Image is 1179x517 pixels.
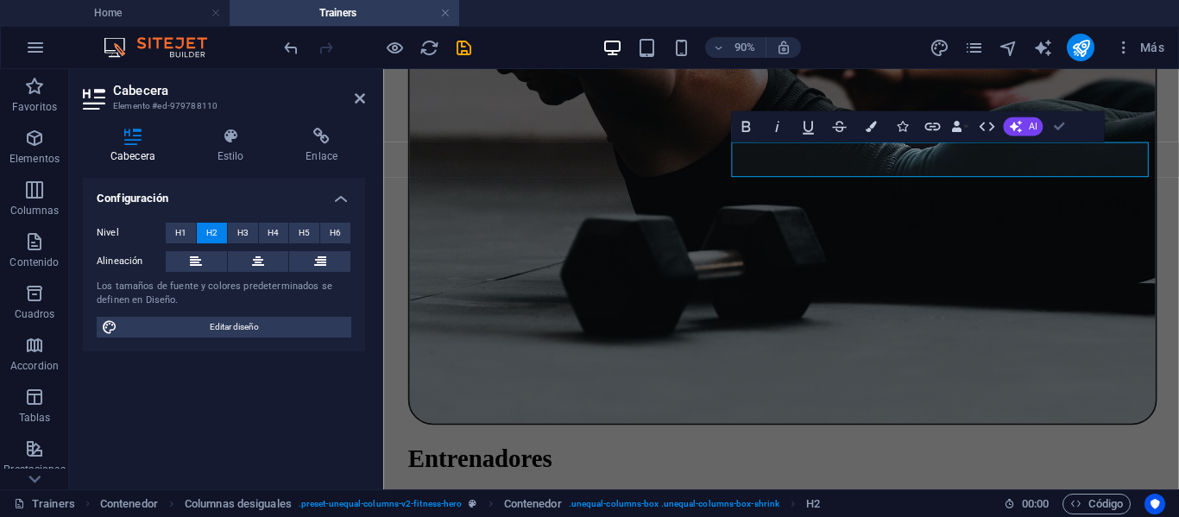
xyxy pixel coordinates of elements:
[83,128,190,164] h4: Cabecera
[384,37,405,58] button: Haz clic para salir del modo de previsualización y seguir editando
[930,38,949,58] i: Diseño (Ctrl+Alt+Y)
[230,3,459,22] h4: Trainers
[825,110,854,142] button: Strikethrough
[929,37,949,58] button: design
[1115,39,1164,56] span: Más
[964,38,984,58] i: Páginas (Ctrl+Alt+S)
[113,83,365,98] h2: Cabecera
[166,223,196,243] button: H1
[197,223,227,243] button: H2
[19,411,51,425] p: Tablas
[1044,110,1074,142] button: Confirm (Ctrl+⏎)
[185,494,292,514] span: Haz clic para seleccionar y doble clic para editar
[281,38,301,58] i: Deshacer: Eliminar elementos (Ctrl+Z)
[1034,497,1037,510] span: :
[794,110,823,142] button: Underline (Ctrl+U)
[999,38,1018,58] i: Navegador
[206,223,218,243] span: H2
[10,359,59,373] p: Accordion
[1108,34,1171,61] button: Más
[419,37,439,58] button: reload
[330,223,341,243] span: H6
[320,223,350,243] button: H6
[10,204,60,218] p: Columnas
[97,223,166,243] label: Nivel
[123,317,346,337] span: Editar diseño
[1062,494,1131,514] button: Código
[763,110,792,142] button: Italic (Ctrl+I)
[100,494,158,514] span: Haz clic para seleccionar y doble clic para editar
[97,251,166,272] label: Alineación
[887,110,917,142] button: Icons
[1032,37,1053,58] button: text_generator
[12,100,57,114] p: Favoritos
[1004,117,1043,136] button: AI
[504,494,562,514] span: Haz clic para seleccionar y doble clic para editar
[190,128,279,164] h4: Estilo
[1028,122,1037,131] span: AI
[806,494,820,514] span: Haz clic para seleccionar y doble clic para editar
[9,255,59,269] p: Contenido
[732,110,761,142] button: Bold (Ctrl+B)
[973,110,1002,142] button: HTML
[3,463,65,476] p: Prestaciones
[289,223,319,243] button: H5
[15,307,55,321] p: Cuadros
[1144,494,1165,514] button: Usercentrics
[237,223,249,243] span: H3
[1033,38,1053,58] i: AI Writer
[998,37,1018,58] button: navigator
[113,98,331,114] h3: Elemento #ed-979788110
[83,178,365,209] h4: Configuración
[1071,38,1091,58] i: Publicar
[268,223,279,243] span: H4
[14,494,75,514] a: Haz clic para cancelar la selección y doble clic para abrir páginas
[97,317,351,337] button: Editar diseño
[278,128,365,164] h4: Enlace
[100,494,820,514] nav: breadcrumb
[949,110,971,142] button: Data Bindings
[705,37,766,58] button: 90%
[299,223,310,243] span: H5
[175,223,186,243] span: H1
[918,110,948,142] button: Link
[259,223,289,243] button: H4
[1022,494,1049,514] span: 00 00
[97,280,351,308] div: Los tamaños de fuente y colores predeterminados se definen en Diseño.
[1004,494,1050,514] h6: Tiempo de la sesión
[963,37,984,58] button: pages
[1070,494,1123,514] span: Código
[99,37,229,58] img: Editor Logo
[569,494,779,514] span: . unequal-columns-box .unequal-columns-box-shrink
[453,37,474,58] button: save
[776,40,791,55] i: Al redimensionar, ajustar el nivel de zoom automáticamente para ajustarse al dispositivo elegido.
[228,223,258,243] button: H3
[454,38,474,58] i: Guardar (Ctrl+S)
[9,152,60,166] p: Elementos
[469,499,476,508] i: Este elemento es un preajuste personalizable
[419,38,439,58] i: Volver a cargar página
[1067,34,1094,61] button: publish
[731,37,759,58] h6: 90%
[281,37,301,58] button: undo
[299,494,463,514] span: . preset-unequal-columns-v2-fitness-hero
[856,110,886,142] button: Colors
